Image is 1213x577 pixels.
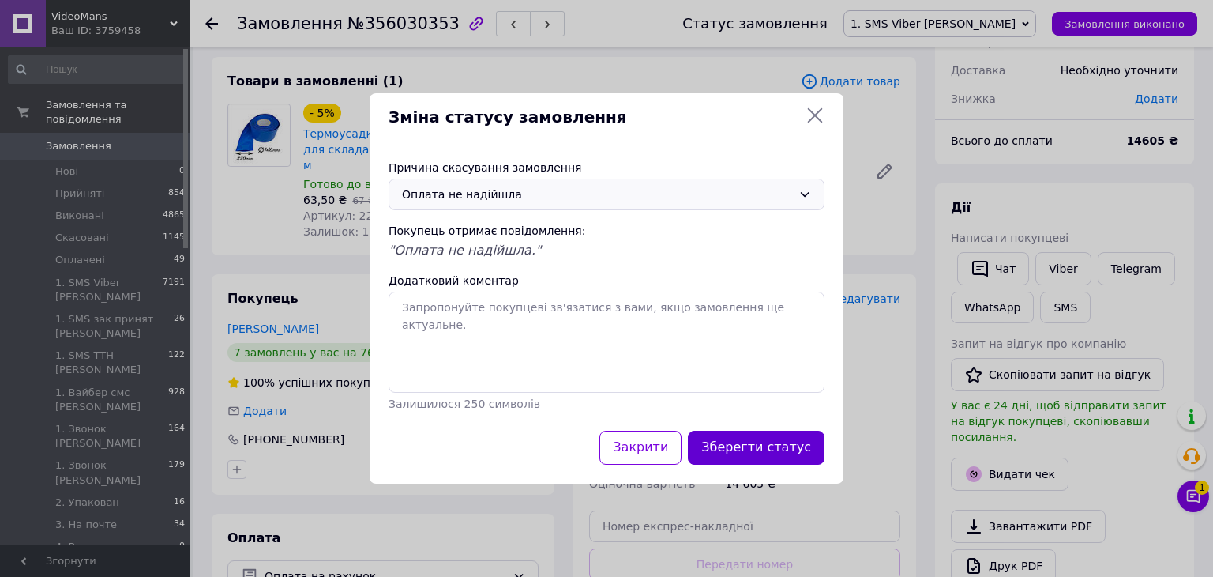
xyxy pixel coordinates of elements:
span: Зміна статусу замовлення [389,106,799,129]
div: Покупець отримає повідомлення: [389,223,824,239]
span: "Оплата не надійшла." [389,243,541,258]
button: Закрити [599,431,682,465]
div: Оплата не надійшла [402,186,792,203]
div: Причина скасування замовлення [389,160,824,175]
span: Залишилося 250 символів [389,398,540,410]
label: Додатковий коментар [389,274,519,287]
button: Зберегти статус [688,431,824,465]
